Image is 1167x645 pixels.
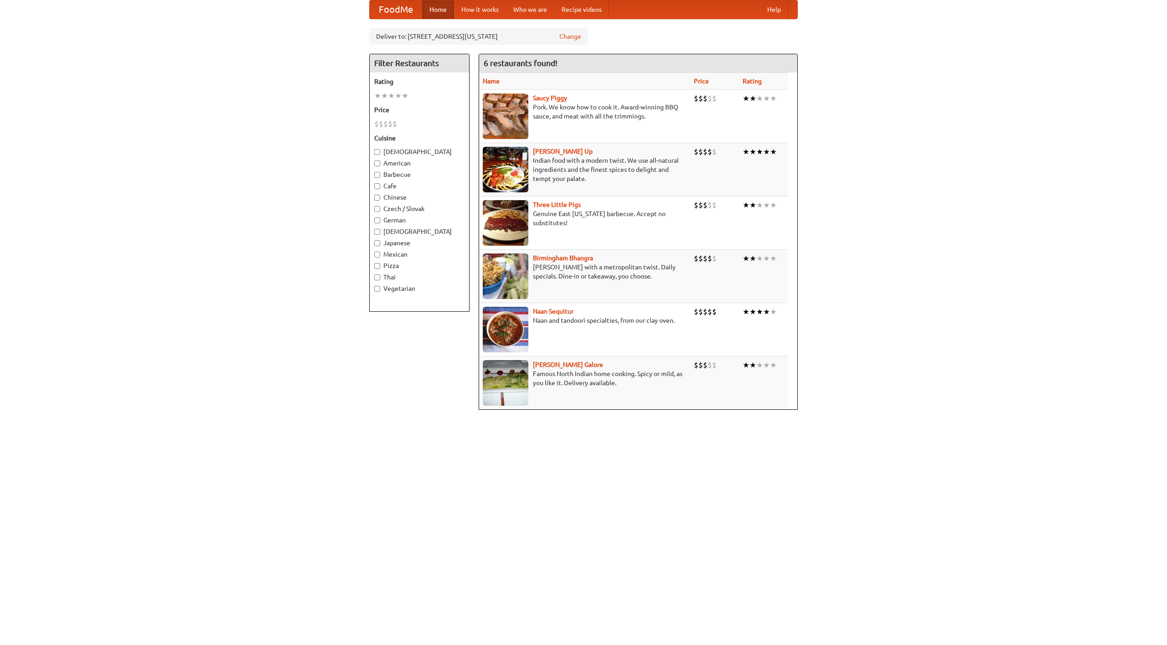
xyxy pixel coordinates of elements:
[379,119,383,129] li: $
[374,195,380,201] input: Chinese
[756,93,763,103] li: ★
[694,147,698,157] li: $
[749,147,756,157] li: ★
[770,147,777,157] li: ★
[703,147,707,157] li: $
[374,286,380,292] input: Vegetarian
[703,360,707,370] li: $
[756,360,763,370] li: ★
[770,93,777,103] li: ★
[483,360,528,406] img: currygalore.jpg
[402,91,408,101] li: ★
[533,254,593,262] b: Birmingham Bhangra
[374,273,465,282] label: Thai
[483,77,500,85] a: Name
[712,253,717,263] li: $
[374,119,379,129] li: $
[374,240,380,246] input: Japanese
[749,307,756,317] li: ★
[763,253,770,263] li: ★
[374,229,380,235] input: [DEMOGRAPHIC_DATA]
[483,253,528,299] img: bhangra.jpg
[763,93,770,103] li: ★
[760,0,788,19] a: Help
[712,360,717,370] li: $
[749,200,756,210] li: ★
[743,77,762,85] a: Rating
[749,360,756,370] li: ★
[483,369,687,387] p: Famous North Indian home cooking. Spicy or mild, as you like it. Delivery available.
[756,307,763,317] li: ★
[483,200,528,246] img: littlepigs.jpg
[374,160,380,166] input: American
[374,105,465,114] h5: Price
[770,200,777,210] li: ★
[374,263,380,269] input: Pizza
[533,148,593,155] a: [PERSON_NAME] Up
[743,200,749,210] li: ★
[374,227,465,236] label: [DEMOGRAPHIC_DATA]
[694,93,698,103] li: $
[749,93,756,103] li: ★
[698,307,703,317] li: $
[374,193,465,202] label: Chinese
[506,0,554,19] a: Who we are
[712,200,717,210] li: $
[374,183,380,189] input: Cafe
[694,200,698,210] li: $
[703,200,707,210] li: $
[374,250,465,259] label: Mexican
[698,253,703,263] li: $
[533,308,573,315] b: Naan Sequitur
[694,360,698,370] li: $
[374,216,465,225] label: German
[392,119,397,129] li: $
[374,181,465,191] label: Cafe
[374,204,465,213] label: Czech / Slovak
[533,94,567,102] a: Saucy Piggy
[743,147,749,157] li: ★
[743,307,749,317] li: ★
[763,307,770,317] li: ★
[483,93,528,139] img: saucy.jpg
[707,253,712,263] li: $
[374,238,465,248] label: Japanese
[374,134,465,143] h5: Cuisine
[703,307,707,317] li: $
[483,209,687,227] p: Genuine East [US_STATE] barbecue. Accept no substitutes!
[374,170,465,179] label: Barbecue
[770,253,777,263] li: ★
[533,201,581,208] a: Three Little Pigs
[694,307,698,317] li: $
[707,200,712,210] li: $
[422,0,454,19] a: Home
[370,0,422,19] a: FoodMe
[374,172,380,178] input: Barbecue
[374,206,380,212] input: Czech / Slovak
[698,360,703,370] li: $
[374,252,380,258] input: Mexican
[374,261,465,270] label: Pizza
[483,263,687,281] p: [PERSON_NAME] with a metropolitan twist. Daily specials. Dine-in or takeaway, you choose.
[712,147,717,157] li: $
[694,77,709,85] a: Price
[743,253,749,263] li: ★
[388,119,392,129] li: $
[698,147,703,157] li: $
[483,156,687,183] p: Indian food with a modern twist. We use all-natural ingredients and the finest spices to delight ...
[770,307,777,317] li: ★
[374,91,381,101] li: ★
[554,0,609,19] a: Recipe videos
[707,147,712,157] li: $
[703,253,707,263] li: $
[374,217,380,223] input: German
[374,274,380,280] input: Thai
[743,93,749,103] li: ★
[484,59,558,67] ng-pluralize: 6 restaurants found!
[388,91,395,101] li: ★
[483,316,687,325] p: Naan and tandoori specialties, from our clay oven.
[756,200,763,210] li: ★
